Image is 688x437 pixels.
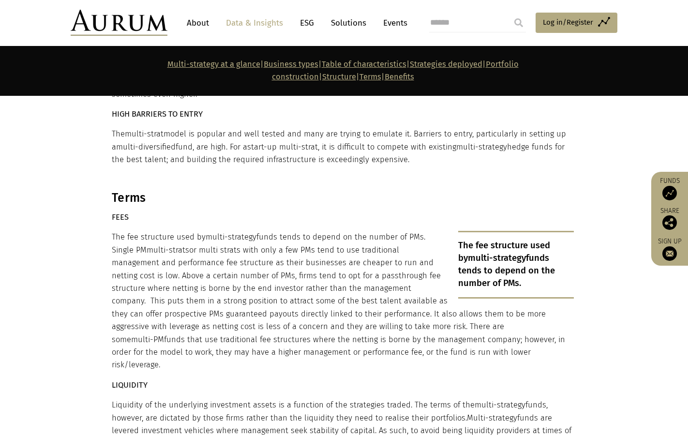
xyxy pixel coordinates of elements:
strong: LIQUIDITY [112,380,148,390]
img: Aurum [71,10,167,36]
span: multi-strat [125,129,164,138]
p: The fee structure used by funds tends to depend on the number of PMs. Single PM or multi strats w... [112,231,574,371]
img: Share this post [662,215,677,230]
a: Sign up [656,237,683,261]
a: Events [378,14,407,32]
strong: HIGH BARRIERS TO ENTRY [112,109,203,119]
span: multi-PM [131,335,164,344]
span: Log in/Register [543,16,593,28]
strong: | | | | | | [167,60,519,81]
img: Sign up to our newsletter [662,246,677,261]
span: multi-strategy [206,232,256,241]
span: start-up [247,142,277,151]
strong: | [381,72,385,81]
a: Data & Insights [221,14,288,32]
strong: FEES [112,212,129,222]
a: About [182,14,214,32]
span: multi-strats [147,245,189,255]
a: Log in/Register [536,13,617,33]
span: multi-strategy [475,400,525,409]
a: Funds [656,177,683,200]
span: Multi-strategy [467,413,517,422]
h3: Terms [112,191,574,205]
a: Strategies deployed [410,60,482,69]
a: Structure [322,72,356,81]
a: Solutions [326,14,371,32]
a: Multi-strategy at a glance [167,60,260,69]
a: Terms [359,72,381,81]
span: multi-strategy [456,142,507,151]
a: Benefits [385,72,414,81]
a: Business types [264,60,318,69]
span: multi-strategy [468,253,526,263]
p: The fee structure used by funds tends to depend on the number of PMs. [458,231,574,299]
p: The model is popular and well tested and many are trying to emulate it. Barriers to entry, partic... [112,128,574,166]
input: Submit [509,13,528,32]
a: ESG [295,14,319,32]
div: Share [656,208,683,230]
span: multi-strat [279,142,318,151]
span: multi-diversified [116,142,176,151]
img: Access Funds [662,186,677,200]
a: Table of characteristics [322,60,406,69]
